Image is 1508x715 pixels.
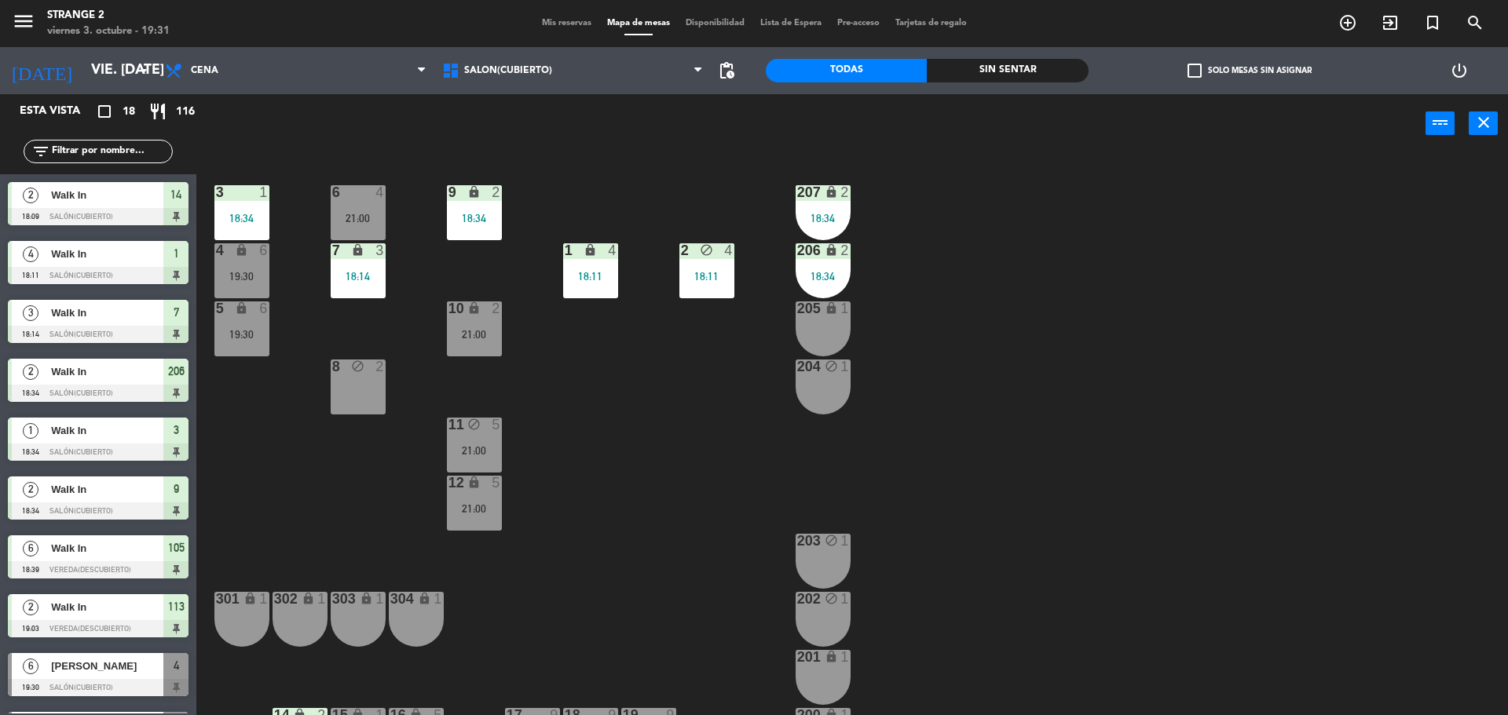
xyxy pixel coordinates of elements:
div: 4 [216,243,217,257]
span: 2 [23,188,38,203]
div: 2 [375,359,385,374]
span: 6 [23,658,38,674]
div: 302 [274,592,275,606]
i: lock [825,185,838,199]
div: 2 [492,301,501,316]
span: Walk In [51,363,163,380]
span: Pre-acceso [829,19,888,27]
span: Disponibilidad [678,19,752,27]
div: 18:14 [331,271,386,282]
span: Salón(Cubierto) [464,65,552,76]
span: Walk In [51,422,163,439]
i: lock [825,650,838,663]
div: 11 [448,418,449,432]
i: lock [467,476,481,489]
div: 1 [259,185,269,199]
div: 21:00 [447,329,502,340]
div: 2 [681,243,682,257]
div: 18:11 [563,271,618,282]
div: 18:34 [214,213,269,224]
div: 4 [375,185,385,199]
i: add_circle_outline [1338,13,1357,32]
div: 1 [259,592,269,606]
i: lock [825,301,838,315]
div: 1 [840,650,850,664]
i: lock [584,243,597,257]
div: 21:00 [331,213,386,224]
div: 8 [332,359,333,374]
div: 5 [492,418,501,432]
div: 12 [448,476,449,490]
div: 1 [317,592,327,606]
div: 18:11 [679,271,734,282]
i: block [700,243,713,257]
span: Walk In [51,599,163,615]
i: lock [243,592,257,605]
i: block [825,359,838,373]
div: 201 [797,650,798,664]
div: 2 [492,185,501,199]
i: restaurant [148,102,167,121]
span: pending_actions [717,61,736,80]
div: 21:00 [447,445,502,456]
span: 2 [23,364,38,380]
div: 5 [216,301,217,316]
i: block [825,592,838,605]
div: 1 [434,592,443,606]
span: 3 [23,305,38,321]
div: 1 [375,592,385,606]
i: search [1466,13,1484,32]
label: Solo mesas sin asignar [1188,64,1312,78]
div: 206 [797,243,798,257]
span: check_box_outline_blank [1188,64,1202,78]
div: 2 [840,185,850,199]
i: lock [360,592,373,605]
i: close [1474,113,1493,132]
span: 2 [23,482,38,498]
i: block [467,418,481,431]
div: 207 [797,185,798,199]
div: 9 [448,185,449,199]
span: Cena [191,65,218,76]
i: lock [467,301,481,315]
div: 2 [840,243,850,257]
div: 18:34 [796,271,851,282]
div: 7 [332,243,333,257]
span: 206 [168,362,185,381]
span: Walk In [51,481,163,498]
div: 6 [259,243,269,257]
div: 3 [375,243,385,257]
i: arrow_drop_down [134,61,153,80]
i: filter_list [31,142,50,161]
div: 204 [797,359,798,374]
button: close [1469,111,1498,135]
button: power_input [1426,111,1455,135]
span: 7 [174,303,179,322]
span: Lista de Espera [752,19,829,27]
i: exit_to_app [1381,13,1400,32]
i: power_settings_new [1450,61,1469,80]
i: lock [302,592,315,605]
span: Walk In [51,540,163,556]
div: 4 [724,243,734,257]
div: 19:30 [214,329,269,340]
i: lock [418,592,431,605]
div: 10 [448,301,449,316]
div: 203 [797,534,798,548]
span: 1 [23,423,38,439]
i: turned_in_not [1423,13,1442,32]
div: viernes 3. octubre - 19:31 [47,24,170,39]
div: 19:30 [214,271,269,282]
span: 113 [168,597,185,616]
div: 1 [840,592,850,606]
span: 2 [23,600,38,615]
span: 14 [170,185,181,204]
span: 1 [174,244,179,263]
div: 4 [608,243,617,257]
div: 202 [797,592,798,606]
button: menu [12,9,35,38]
div: 6 [259,301,269,316]
div: 1 [840,301,850,316]
span: 3 [174,421,179,440]
i: power_input [1431,113,1450,132]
